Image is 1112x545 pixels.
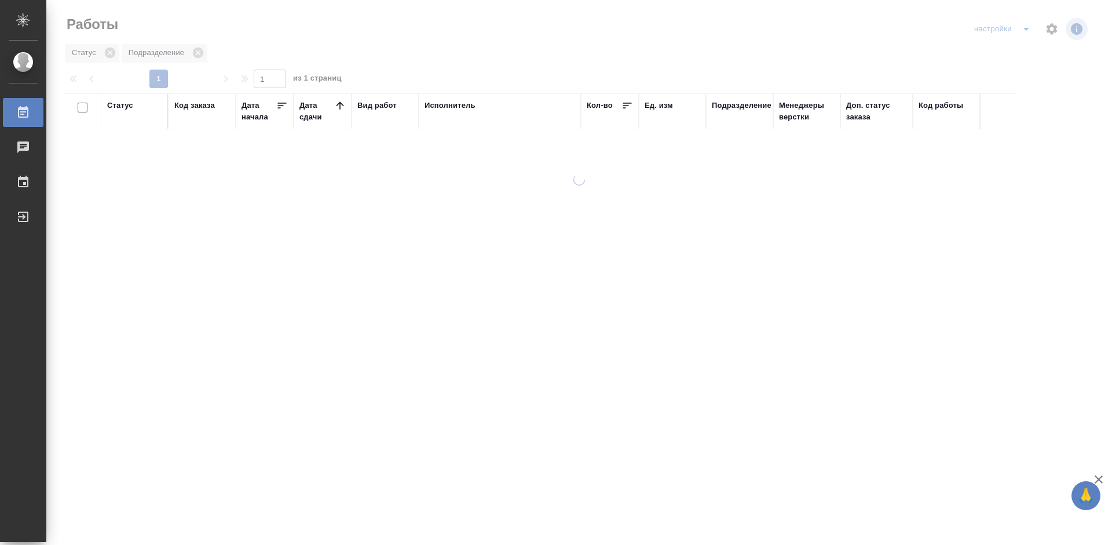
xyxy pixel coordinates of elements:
[779,100,835,123] div: Менеджеры верстки
[587,100,613,111] div: Кол-во
[357,100,397,111] div: Вид работ
[846,100,907,123] div: Доп. статус заказа
[425,100,475,111] div: Исполнитель
[107,100,133,111] div: Статус
[645,100,673,111] div: Ед. изм
[1071,481,1100,510] button: 🙏
[242,100,276,123] div: Дата начала
[712,100,771,111] div: Подразделение
[174,100,215,111] div: Код заказа
[299,100,334,123] div: Дата сдачи
[1076,484,1096,508] span: 🙏
[919,100,963,111] div: Код работы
